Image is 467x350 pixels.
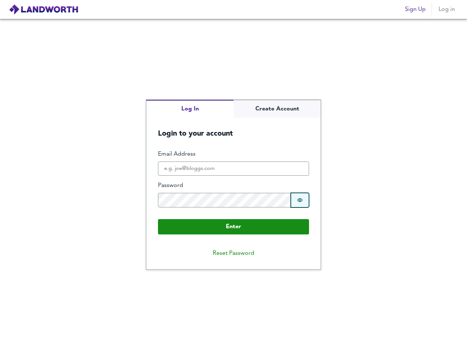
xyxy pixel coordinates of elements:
[438,4,455,15] span: Log in
[207,246,260,261] button: Reset Password
[158,162,309,176] input: e.g. joe@bloggs.com
[158,150,309,159] label: Email Address
[158,182,309,190] label: Password
[233,100,321,118] button: Create Account
[9,4,78,15] img: logo
[405,4,426,15] span: Sign Up
[146,118,321,139] h5: Login to your account
[402,2,429,17] button: Sign Up
[291,193,309,207] button: Show password
[158,219,309,234] button: Enter
[146,100,233,118] button: Log In
[435,2,458,17] button: Log in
